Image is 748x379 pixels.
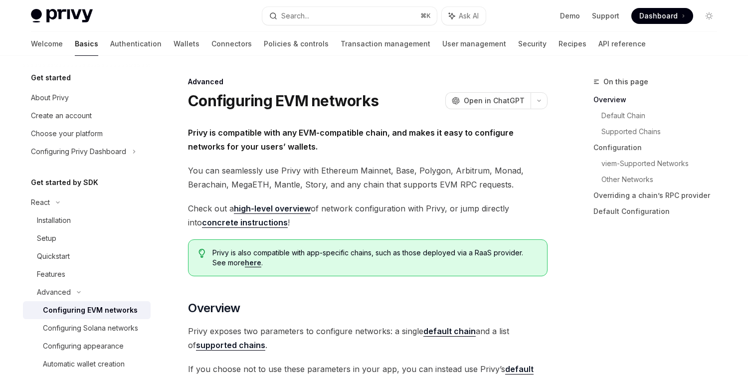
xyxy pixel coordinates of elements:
a: Demo [560,11,580,21]
a: Configuring Solana networks [23,319,151,337]
a: Default Chain [601,108,725,124]
a: Policies & controls [264,32,329,56]
a: User management [442,32,506,56]
div: Setup [37,232,56,244]
a: Quickstart [23,247,151,265]
a: Choose your platform [23,125,151,143]
span: Check out a of network configuration with Privy, or jump directly into ! [188,201,548,229]
h5: Get started [31,72,71,84]
a: here [245,258,261,267]
a: Wallets [174,32,199,56]
span: Privy is also compatible with app-specific chains, such as those deployed via a RaaS provider. Se... [212,248,537,268]
button: Toggle dark mode [701,8,717,24]
div: About Privy [31,92,69,104]
span: You can seamlessly use Privy with Ethereum Mainnet, Base, Polygon, Arbitrum, Monad, Berachain, Me... [188,164,548,191]
div: Search... [281,10,309,22]
a: Dashboard [631,8,693,24]
a: Supported Chains [601,124,725,140]
a: Automatic wallet creation [23,355,151,373]
a: Overview [593,92,725,108]
span: Ask AI [459,11,479,21]
h5: Get started by SDK [31,177,98,189]
span: ⌘ K [420,12,431,20]
div: React [31,196,50,208]
div: Installation [37,214,71,226]
a: Other Networks [601,172,725,188]
a: Transaction management [341,32,430,56]
a: Overriding a chain’s RPC provider [593,188,725,203]
a: Support [592,11,619,21]
a: Create an account [23,107,151,125]
h1: Configuring EVM networks [188,92,378,110]
a: Welcome [31,32,63,56]
div: Choose your platform [31,128,103,140]
div: Features [37,268,65,280]
a: About Privy [23,89,151,107]
div: Advanced [188,77,548,87]
a: API reference [598,32,646,56]
a: Configuring EVM networks [23,301,151,319]
a: supported chains [196,340,265,351]
button: Open in ChatGPT [445,92,531,109]
a: Default Configuration [593,203,725,219]
strong: Privy is compatible with any EVM-compatible chain, and makes it easy to configure networks for yo... [188,128,514,152]
a: default chain [423,326,476,337]
a: Configuring appearance [23,337,151,355]
div: Configuring EVM networks [43,304,138,316]
a: viem-Supported Networks [601,156,725,172]
div: Configuring Privy Dashboard [31,146,126,158]
div: Configuring appearance [43,340,124,352]
div: Quickstart [37,250,70,262]
a: Recipes [559,32,586,56]
button: Ask AI [442,7,486,25]
span: On this page [603,76,648,88]
div: Advanced [37,286,71,298]
a: Connectors [211,32,252,56]
a: Authentication [110,32,162,56]
button: Search...⌘K [262,7,437,25]
a: concrete instructions [202,217,288,228]
a: Features [23,265,151,283]
span: Open in ChatGPT [464,96,525,106]
a: Security [518,32,547,56]
img: light logo [31,9,93,23]
span: Overview [188,300,240,316]
a: Installation [23,211,151,229]
span: Dashboard [639,11,678,21]
svg: Tip [198,249,205,258]
div: Automatic wallet creation [43,358,125,370]
a: Basics [75,32,98,56]
a: high-level overview [234,203,311,214]
strong: default chain [423,326,476,336]
a: Configuration [593,140,725,156]
div: Create an account [31,110,92,122]
a: Setup [23,229,151,247]
div: Configuring Solana networks [43,322,138,334]
span: Privy exposes two parameters to configure networks: a single and a list of . [188,324,548,352]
